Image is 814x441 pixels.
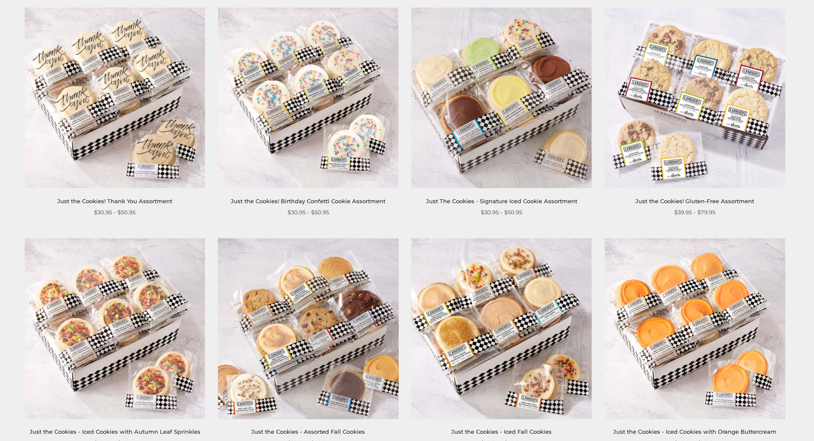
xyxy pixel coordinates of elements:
[218,238,398,419] img: Just the Cookies - Assorted Fall Cookies
[231,198,385,204] a: Just the Cookies! Birthday Confetti Cookie Assortment
[481,208,522,217] span: $30.95 - $50.95
[29,428,200,435] a: Just the Cookies - Iced Cookies with Autumn Leaf Sprinkles
[411,238,592,419] img: Just the Cookies - Iced Fall Cookies
[25,8,205,188] img: Just the Cookies! Thank You Assortment
[94,208,135,217] span: $30.95 - $50.95
[605,238,785,419] img: Just the Cookies - Iced Cookies with Orange Buttercream
[57,198,172,204] a: Just the Cookies! Thank You Assortment
[251,428,365,435] a: Just the Cookies - Assorted Fall Cookies
[674,208,715,217] span: $39.95 - $79.95
[218,8,398,188] img: Just the Cookies! Birthday Confetti Cookie Assortment
[451,428,552,435] a: Just the Cookies - Iced Fall Cookies
[25,238,205,419] img: Just the Cookies - Iced Cookies with Autumn Leaf Sprinkles
[605,8,785,188] img: Just the Cookies! Gluten-Free Assortment
[288,208,329,217] span: $30.95 - $50.95
[635,198,754,204] a: Just the Cookies! Gluten-Free Assortment
[613,428,776,435] a: Just the Cookies - Iced Cookies with Orange Buttercream
[411,8,592,188] img: Just The Cookies - Signature Iced Cookie Assortment
[426,198,577,204] a: Just The Cookies - Signature Iced Cookie Assortment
